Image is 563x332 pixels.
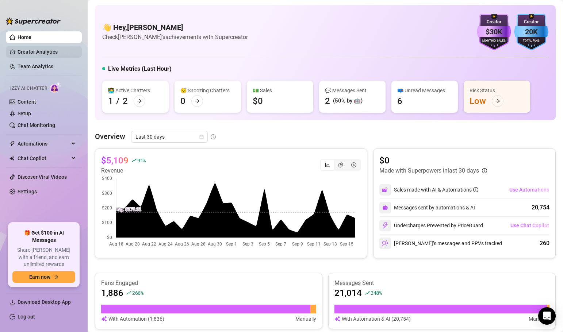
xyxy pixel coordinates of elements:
[365,290,370,296] span: rise
[342,315,411,323] article: With Automation & AI (20,754)
[514,39,548,43] div: Total Fans
[334,279,549,287] article: Messages Sent
[101,166,146,175] article: Revenue
[18,174,67,180] a: Discover Viral Videos
[371,289,382,296] span: 248 %
[397,86,452,94] div: 📪 Unread Messages
[18,153,69,164] span: Chat Copilot
[53,274,58,279] span: arrow-right
[10,85,47,92] span: Izzy AI Chatter
[379,220,483,231] div: Undercharges Prevented by PriceGuard
[135,131,203,142] span: Last 30 days
[334,315,340,323] img: svg%3e
[12,229,75,244] span: 🎁 Get $100 in AI Messages
[29,274,50,280] span: Earn now
[482,168,487,173] span: info-circle
[108,95,113,107] div: 1
[95,131,125,142] article: Overview
[382,205,388,211] img: svg%3e
[477,26,511,38] div: $30K
[18,299,71,305] span: Download Desktop App
[102,32,248,42] article: Check [PERSON_NAME]'s achievements with Supercreator
[510,223,549,228] span: Use Chat Copilot
[18,34,31,40] a: Home
[131,158,137,163] span: rise
[351,162,356,167] span: dollar-circle
[126,290,131,296] span: rise
[379,238,502,249] div: [PERSON_NAME]’s messages and PPVs tracked
[101,155,129,166] article: $5,109
[101,279,316,287] article: Fans Engaged
[12,247,75,268] span: Share [PERSON_NAME] with a friend, and earn unlimited rewards
[325,95,330,107] div: 2
[514,26,548,38] div: 20K
[532,203,549,212] div: 20,754
[12,271,75,283] button: Earn nowarrow-right
[137,99,142,104] span: arrow-right
[18,314,35,320] a: Log out
[108,65,172,73] h5: Live Metrics (Last Hour)
[18,99,36,105] a: Content
[338,162,343,167] span: pie-chart
[382,240,388,247] img: svg%3e
[50,82,61,93] img: AI Chatter
[18,138,69,150] span: Automations
[379,202,475,213] div: Messages sent by automations & AI
[397,95,402,107] div: 6
[18,122,55,128] a: Chat Monitoring
[102,22,248,32] h4: 👋 Hey, [PERSON_NAME]
[9,141,15,147] span: thunderbolt
[18,189,37,194] a: Settings
[473,187,478,192] span: info-circle
[510,220,549,231] button: Use Chat Copilot
[529,315,549,323] article: Manually
[334,287,362,299] article: 21,014
[325,162,330,167] span: line-chart
[180,95,185,107] div: 0
[379,155,487,166] article: $0
[470,86,524,94] div: Risk Status
[195,99,200,104] span: arrow-right
[9,299,15,305] span: download
[394,186,478,194] div: Sales made with AI & Automations
[477,19,511,26] div: Creator
[509,187,549,193] span: Use Automations
[477,39,511,43] div: Monthly Sales
[6,18,61,25] img: logo-BBDzfeDw.svg
[382,186,388,193] img: svg%3e
[9,156,14,161] img: Chat Copilot
[211,134,216,139] span: info-circle
[108,86,163,94] div: 👩‍💻 Active Chatters
[477,14,511,50] img: purple-badge-B9DA21FR.svg
[333,97,363,105] div: (50% by 🤖)
[18,63,53,69] a: Team Analytics
[514,19,548,26] div: Creator
[540,239,549,248] div: 260
[101,315,107,323] img: svg%3e
[101,287,123,299] article: 1,886
[123,95,128,107] div: 2
[538,307,556,325] div: Open Intercom Messenger
[379,166,479,175] article: Made with Superpowers in last 30 days
[18,46,76,58] a: Creator Analytics
[180,86,235,94] div: 😴 Snoozing Chatters
[295,315,316,323] article: Manually
[509,184,549,196] button: Use Automations
[132,289,143,296] span: 266 %
[382,222,388,229] img: svg%3e
[325,86,380,94] div: 💬 Messages Sent
[137,157,146,164] span: 91 %
[18,111,31,116] a: Setup
[199,135,204,139] span: calendar
[495,99,500,104] span: arrow-right
[514,14,548,50] img: blue-badge-DgoSNQY1.svg
[253,95,263,107] div: $0
[108,315,164,323] article: With Automation (1,836)
[320,159,361,171] div: segmented control
[253,86,307,94] div: 💵 Sales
